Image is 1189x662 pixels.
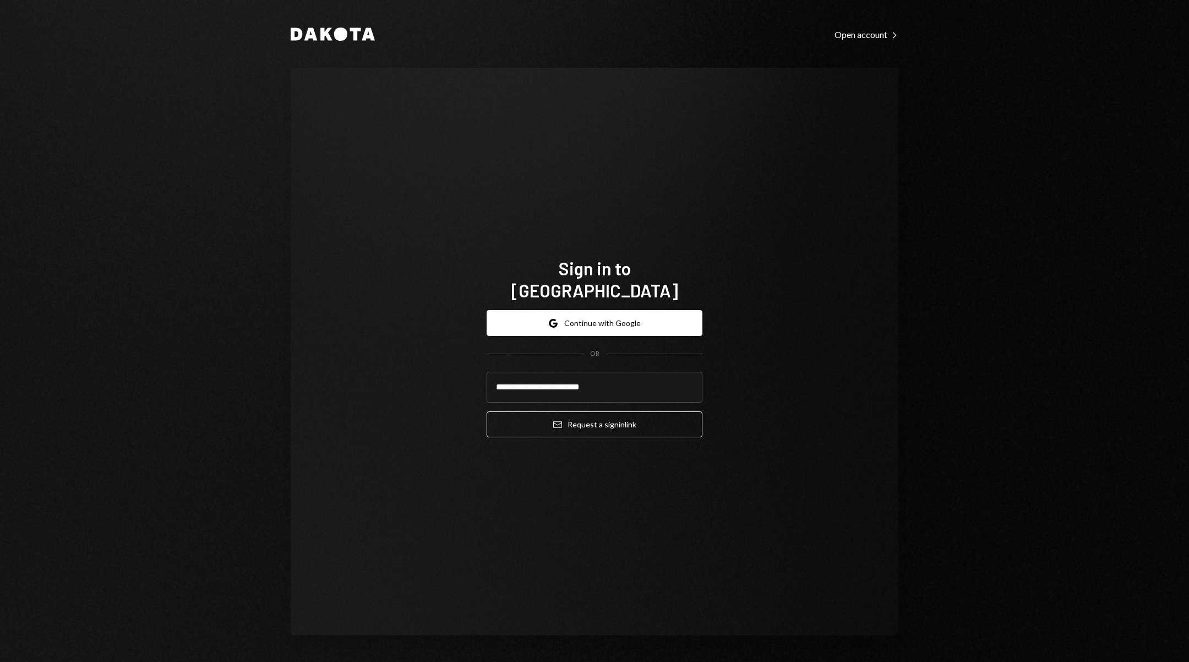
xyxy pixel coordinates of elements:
div: Open account [835,29,898,40]
a: Open account [835,28,898,40]
h1: Sign in to [GEOGRAPHIC_DATA] [487,257,702,301]
button: Continue with Google [487,310,702,336]
button: Request a signinlink [487,411,702,437]
div: OR [590,349,599,359]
